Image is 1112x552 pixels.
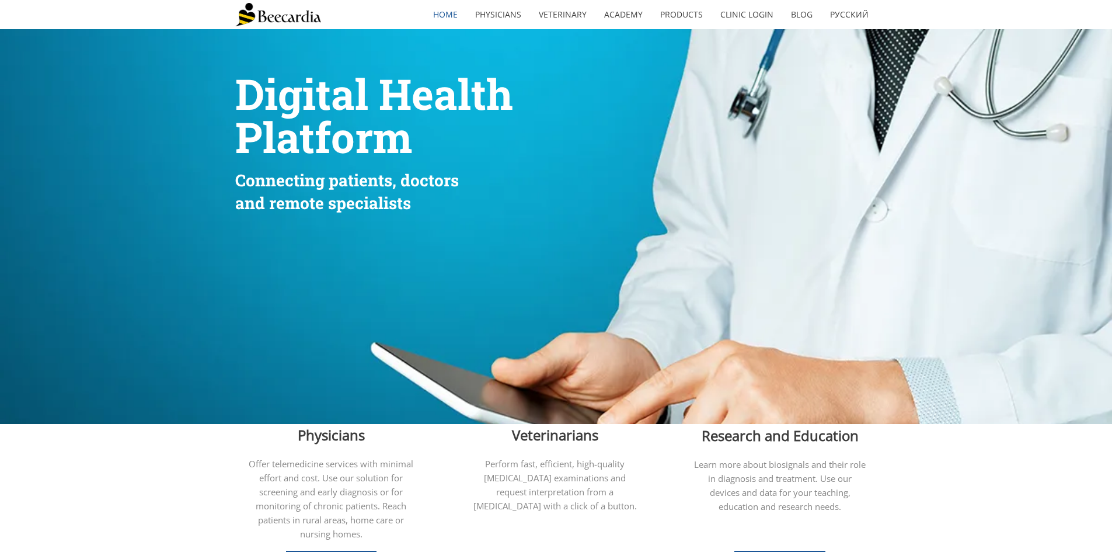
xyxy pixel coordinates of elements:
span: Research and Education [702,426,859,445]
span: Platform [235,109,412,165]
span: Connecting patients, doctors [235,169,459,191]
span: Physicians [298,425,365,445]
a: Blog [782,1,821,28]
span: Veterinarians [512,425,598,445]
a: Русский [821,1,877,28]
span: Perform fast, efficient, high-quality [MEDICAL_DATA] examinations and request interpretation from... [473,458,637,512]
a: Academy [595,1,651,28]
a: Products [651,1,712,28]
span: Offer telemedicine services with minimal effort and cost. Use our solution for screening and earl... [249,458,413,540]
img: Beecardia [235,3,321,26]
span: and remote specialists [235,192,411,214]
a: Clinic Login [712,1,782,28]
span: Digital Health [235,66,513,121]
a: Veterinary [530,1,595,28]
a: Physicians [466,1,530,28]
span: Learn more about biosignals and their role in diagnosis and treatment. Use our devices and data f... [694,459,866,512]
a: home [424,1,466,28]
